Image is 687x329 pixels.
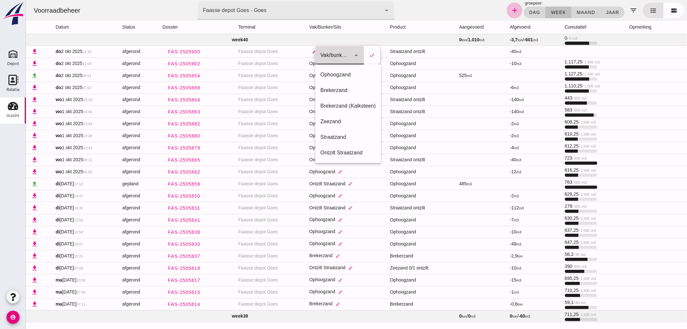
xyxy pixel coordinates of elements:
td: Ophoogzand [278,166,359,178]
td: afgerond [91,298,131,310]
span: FAS-2505888 [142,85,174,90]
td: afgerond [91,226,131,238]
span: -140 [484,97,498,102]
a: FAS-2505879 [136,142,180,154]
th: aangevoerd [428,21,479,34]
th: status [91,21,131,34]
a: FAS-2505882 [136,118,180,130]
a: FAS-2505865 [136,154,180,166]
td: gepland [91,178,131,190]
small: m3 [547,36,552,40]
td: Faasse depot Goes [207,94,278,106]
span: FAS-2505865 [142,157,174,163]
strong: -3,7 [484,37,492,42]
span: 637,25 [539,228,570,233]
th: product [359,21,428,34]
th: cumulatief [534,21,598,34]
small: 13:44 [57,122,66,126]
button: maand [545,7,575,18]
td: Faasse depot Goes [207,274,278,286]
th: opmerking [598,21,644,34]
td: Ophoogzand [278,190,359,202]
img: logo-small.a267ee39.svg [1,2,25,26]
span: FAS-2505902 [142,61,174,66]
a: FAS-2505902 [136,58,180,70]
a: FAS-2505880 [136,130,180,142]
span: 59,1 [539,300,560,305]
small: m3 [454,38,459,42]
td: Ophoogzand [359,238,428,250]
i: edit [322,109,327,114]
td: afgerond [91,214,131,226]
span: FAS-2505854 [142,73,174,78]
td: Zeezand 0/1 ontzilt [359,262,428,274]
small: 12:10 [56,50,66,54]
span: -4 [484,145,493,150]
th: afgevoerd [479,21,533,34]
strong: do [30,61,35,66]
span: 390 [539,264,561,269]
strong: 1.010 [442,37,454,42]
i: download [5,120,12,127]
a: FAS-2505838 [136,226,180,238]
i: download [5,144,12,151]
small: / 1.500 [553,132,564,136]
td: Faasse depot Goes [207,178,278,190]
span: 612,25 [539,143,570,149]
small: ton [492,38,497,42]
small: m3 [488,86,493,90]
i: edit [322,97,327,102]
span: 2 okt 2025 [30,85,66,90]
i: edit [309,254,314,258]
span: -2 [484,121,493,126]
i: edit [322,205,327,210]
td: Faasse depot Goes [207,46,278,58]
td: Ontzilt Straatzand [278,178,359,190]
td: afgerond [91,262,131,274]
td: Ophoogzand [359,70,428,82]
small: / 650 [546,96,555,100]
i: upload [5,72,12,79]
td: afgerond [91,58,131,70]
strong: wo [30,169,36,174]
i: download [5,168,12,175]
td: afgerond [91,118,131,130]
span: FAS-2505830 [142,242,174,247]
span: FAS-2505882 [142,121,174,126]
i: edit [312,230,317,234]
td: Ophoogzand [359,58,428,70]
small: / 0 [541,36,545,40]
a: FAS-2505900 [136,46,180,58]
div: Faasse depot Goes - Goes [177,7,241,14]
td: afgerond [91,70,131,82]
small: m3 [556,108,561,112]
i: edit [286,49,291,54]
a: FAS-2505830 [136,238,180,250]
td: Brekerzand [278,298,359,310]
th: datum [24,21,91,34]
td: Brekerzand [278,250,359,262]
a: FAS-2505862 [136,166,180,178]
span: 525 [433,73,446,78]
i: download [5,96,12,103]
i: edit [322,181,327,186]
td: Straatzand ontzilt [359,154,428,166]
td: Faasse depot Goes [207,166,278,178]
td: Ophoogzand [278,82,359,94]
td: afgerond [91,142,131,154]
span: FAS-2505900 [142,49,174,54]
td: Ophoogzand [359,166,428,178]
small: m3 [488,146,493,150]
td: Ontzilt Straatzand [278,94,359,106]
td: afgerond [91,106,131,118]
i: download [5,132,12,139]
td: Ophoogzand [359,82,428,94]
td: Ophoogzand [359,274,428,286]
i: edit [312,85,317,90]
small: m3 [556,156,561,160]
td: Ophoogzand [278,130,359,142]
button: week [519,7,545,18]
strong: wo [30,121,36,126]
small: 12:43 [57,146,66,150]
small: m3 [441,74,446,78]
